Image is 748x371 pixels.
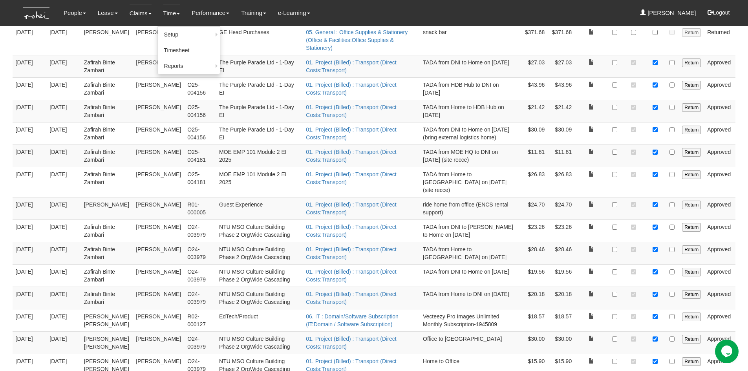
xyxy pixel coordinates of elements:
[682,148,701,157] input: Return
[548,167,575,197] td: $26.83
[420,100,519,122] td: TADA from Home to HDB Hub on [DATE]
[306,59,396,73] a: 01. Project (Billed) : Transport (Direct Costs:Transport)
[306,336,396,350] a: 01. Project (Billed) : Transport (Direct Costs:Transport)
[519,242,548,264] td: $28.46
[46,242,80,264] td: [DATE]
[133,144,184,167] td: [PERSON_NAME]
[519,25,548,55] td: $371.68
[682,126,701,134] input: Return
[519,287,548,309] td: $20.18
[306,29,408,51] a: 05. General : Office Supplies & Stationery (Office & Facilities:Office Supplies & Stationery)
[548,77,575,100] td: $43.96
[13,77,47,100] td: [DATE]
[81,219,133,242] td: Zafirah Binte Zambari
[13,287,47,309] td: [DATE]
[46,77,80,100] td: [DATE]
[216,219,303,242] td: NTU MSO Culture Building Phase 2 OrgWide Cascading
[704,287,735,309] td: Approved
[216,167,303,197] td: MOE EMP 101 Module 2 EI 2025
[46,331,80,354] td: [DATE]
[133,197,184,219] td: [PERSON_NAME]
[682,103,701,112] input: Return
[81,197,133,219] td: [PERSON_NAME]
[420,331,519,354] td: Office to [GEOGRAPHIC_DATA]
[704,197,735,219] td: Approved
[420,264,519,287] td: TADA from DNI to Home on [DATE]
[184,242,216,264] td: O24-003979
[519,55,548,77] td: $27.03
[46,25,80,55] td: [DATE]
[519,77,548,100] td: $43.96
[216,309,303,331] td: EdTech/Product
[13,100,47,122] td: [DATE]
[640,4,696,22] a: [PERSON_NAME]
[548,331,575,354] td: $30.00
[420,122,519,144] td: TADA from DNI to Home on [DATE] (bring external logistics home)
[682,357,701,366] input: Return
[46,55,80,77] td: [DATE]
[13,309,47,331] td: [DATE]
[133,77,184,100] td: [PERSON_NAME]
[704,122,735,144] td: Approved
[704,77,735,100] td: Approved
[420,167,519,197] td: TADA from Home to [GEOGRAPHIC_DATA] on [DATE] (site recce)
[420,309,519,331] td: Vecteezy Pro Images Unlimited Monthly Subscription-1945809
[64,4,86,22] a: People
[420,197,519,219] td: ride home from office (ENCS rental support)
[306,104,396,118] a: 01. Project (Billed) : Transport (Direct Costs:Transport)
[184,167,216,197] td: O25-004181
[704,100,735,122] td: Approved
[702,3,735,22] button: Logout
[704,242,735,264] td: Approved
[306,246,396,260] a: 01. Project (Billed) : Transport (Direct Costs:Transport)
[548,264,575,287] td: $19.56
[519,264,548,287] td: $19.56
[13,242,47,264] td: [DATE]
[81,77,133,100] td: Zafirah Binte Zambari
[216,331,303,354] td: NTU MSO Culture Building Phase 2 OrgWide Cascading
[133,264,184,287] td: [PERSON_NAME]
[184,287,216,309] td: O24-003979
[682,28,701,37] input: Return
[216,287,303,309] td: NTU MSO Culture Building Phase 2 OrgWide Cascading
[133,219,184,242] td: [PERSON_NAME]
[46,264,80,287] td: [DATE]
[216,242,303,264] td: NTU MSO Culture Building Phase 2 OrgWide Cascading
[704,167,735,197] td: Approved
[13,55,47,77] td: [DATE]
[158,42,220,58] a: Timesheet
[46,144,80,167] td: [DATE]
[704,144,735,167] td: Approved
[241,4,266,22] a: Training
[13,331,47,354] td: [DATE]
[46,287,80,309] td: [DATE]
[81,55,133,77] td: Zafirah Binte Zambari
[548,197,575,219] td: $24.70
[81,264,133,287] td: Zafirah Binte Zambari
[133,242,184,264] td: [PERSON_NAME]
[13,219,47,242] td: [DATE]
[306,171,396,185] a: 01. Project (Billed) : Transport (Direct Costs:Transport)
[682,58,701,67] input: Return
[46,167,80,197] td: [DATE]
[519,122,548,144] td: $30.09
[81,242,133,264] td: Zafirah Binte Zambari
[682,290,701,299] input: Return
[306,201,396,216] a: 01. Project (Billed) : Transport (Direct Costs:Transport)
[682,335,701,344] input: Return
[704,264,735,287] td: Approved
[133,167,184,197] td: [PERSON_NAME]
[133,287,184,309] td: [PERSON_NAME]
[133,55,184,77] td: [PERSON_NAME]
[704,25,735,55] td: Returned
[216,25,303,55] td: GE Head Purchases
[184,331,216,354] td: O24-003979
[704,219,735,242] td: Approved
[278,4,310,22] a: e-Learning
[46,197,80,219] td: [DATE]
[184,309,216,331] td: R02-000127
[13,197,47,219] td: [DATE]
[13,144,47,167] td: [DATE]
[548,100,575,122] td: $21.42
[81,331,133,354] td: [PERSON_NAME] [PERSON_NAME]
